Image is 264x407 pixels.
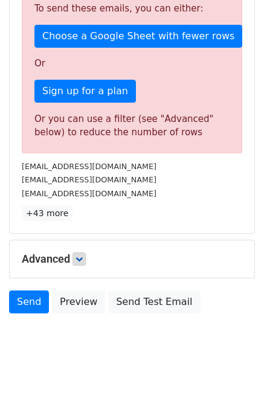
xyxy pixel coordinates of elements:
[22,206,72,221] a: +43 more
[34,2,230,15] p: To send these emails, you can either:
[9,290,49,313] a: Send
[22,189,156,198] small: [EMAIL_ADDRESS][DOMAIN_NAME]
[34,25,242,48] a: Choose a Google Sheet with fewer rows
[22,162,156,171] small: [EMAIL_ADDRESS][DOMAIN_NAME]
[34,80,136,103] a: Sign up for a plan
[52,290,105,313] a: Preview
[34,57,230,70] p: Or
[204,349,264,407] iframe: Chat Widget
[22,252,242,266] h5: Advanced
[34,112,230,139] div: Or you can use a filter (see "Advanced" below) to reduce the number of rows
[108,290,200,313] a: Send Test Email
[22,175,156,184] small: [EMAIL_ADDRESS][DOMAIN_NAME]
